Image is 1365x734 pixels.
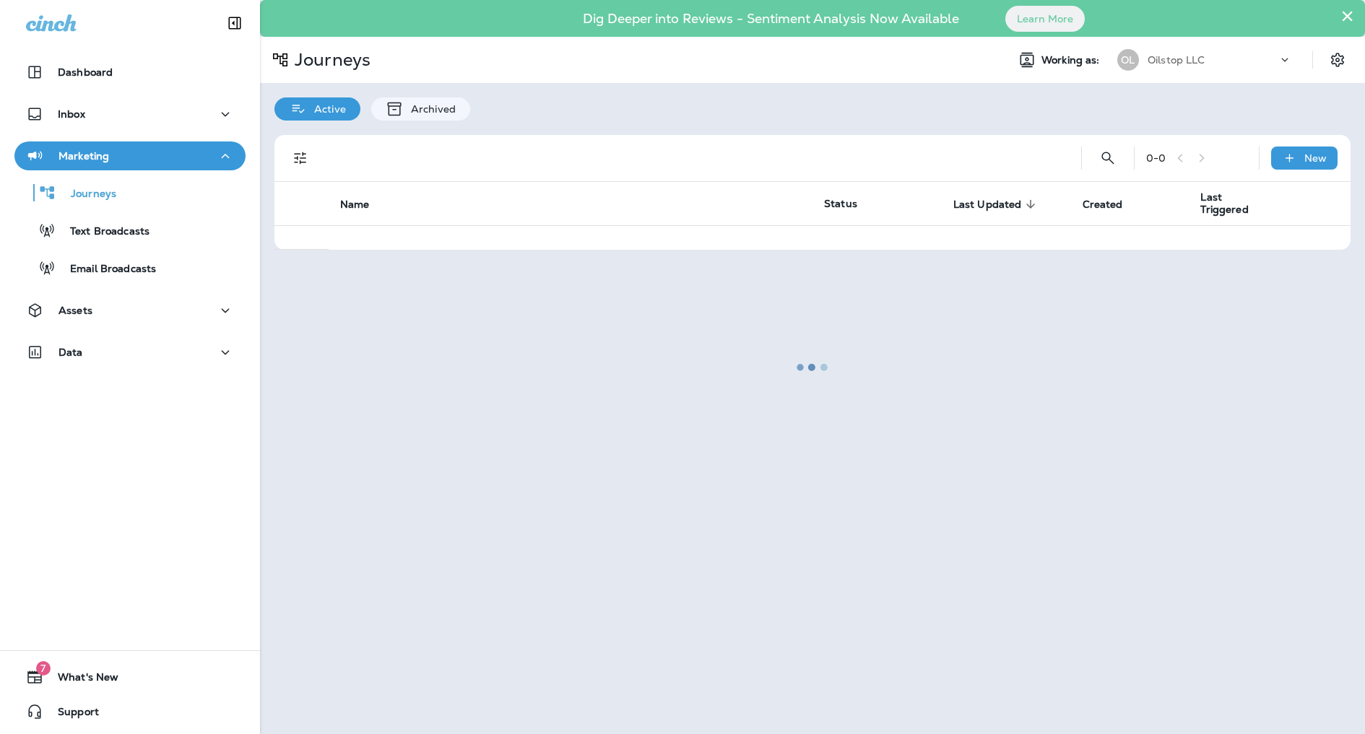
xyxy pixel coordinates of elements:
[214,9,255,38] button: Collapse Sidebar
[14,215,246,245] button: Text Broadcasts
[58,66,113,78] p: Dashboard
[58,108,85,120] p: Inbox
[1304,152,1327,164] p: New
[14,663,246,691] button: 7What's New
[14,253,246,283] button: Email Broadcasts
[36,661,51,676] span: 7
[14,296,246,325] button: Assets
[58,346,83,358] p: Data
[58,150,109,162] p: Marketing
[43,706,99,723] span: Support
[14,697,246,726] button: Support
[14,141,246,170] button: Marketing
[56,225,149,239] p: Text Broadcasts
[14,100,246,128] button: Inbox
[56,188,116,201] p: Journeys
[14,178,246,208] button: Journeys
[43,671,118,689] span: What's New
[14,338,246,367] button: Data
[58,305,92,316] p: Assets
[14,58,246,87] button: Dashboard
[56,263,156,276] p: Email Broadcasts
